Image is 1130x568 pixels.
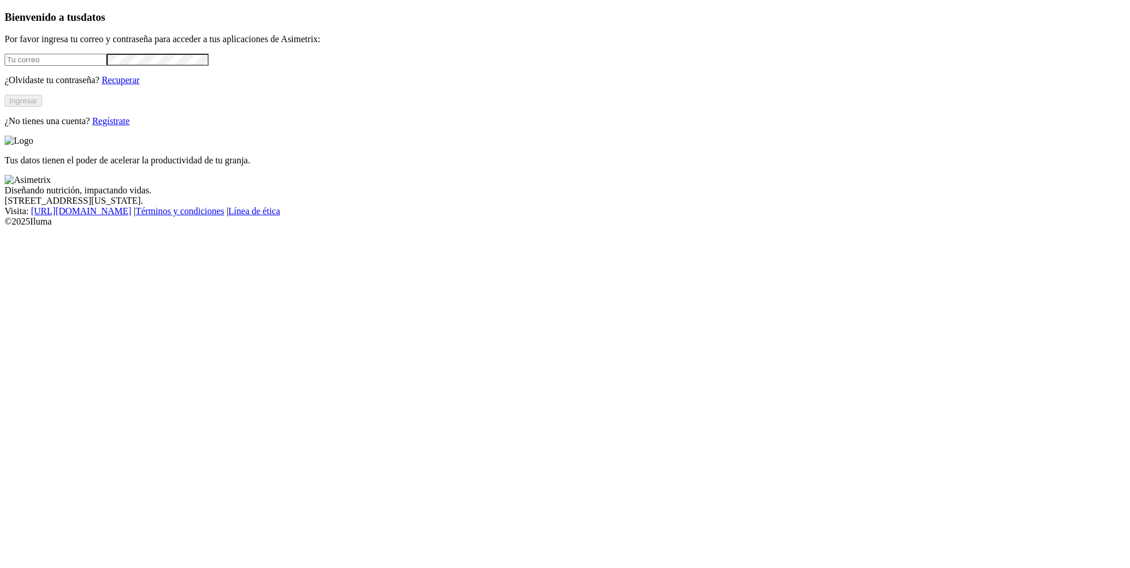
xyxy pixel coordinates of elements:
[5,196,1125,206] div: [STREET_ADDRESS][US_STATE].
[81,11,106,23] span: datos
[5,54,107,66] input: Tu correo
[5,75,1125,85] p: ¿Olvidaste tu contraseña?
[5,185,1125,196] div: Diseñando nutrición, impactando vidas.
[101,75,140,85] a: Recuperar
[5,216,1125,227] div: © 2025 Iluma
[5,136,33,146] img: Logo
[5,116,1125,126] p: ¿No tienes una cuenta?
[5,155,1125,166] p: Tus datos tienen el poder de acelerar la productividad de tu granja.
[5,206,1125,216] div: Visita : | |
[31,206,131,216] a: [URL][DOMAIN_NAME]
[92,116,130,126] a: Regístrate
[5,34,1125,44] p: Por favor ingresa tu correo y contraseña para acceder a tus aplicaciones de Asimetrix:
[135,206,224,216] a: Términos y condiciones
[5,11,1125,24] h3: Bienvenido a tus
[228,206,280,216] a: Línea de ética
[5,175,51,185] img: Asimetrix
[5,95,42,107] button: Ingresar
